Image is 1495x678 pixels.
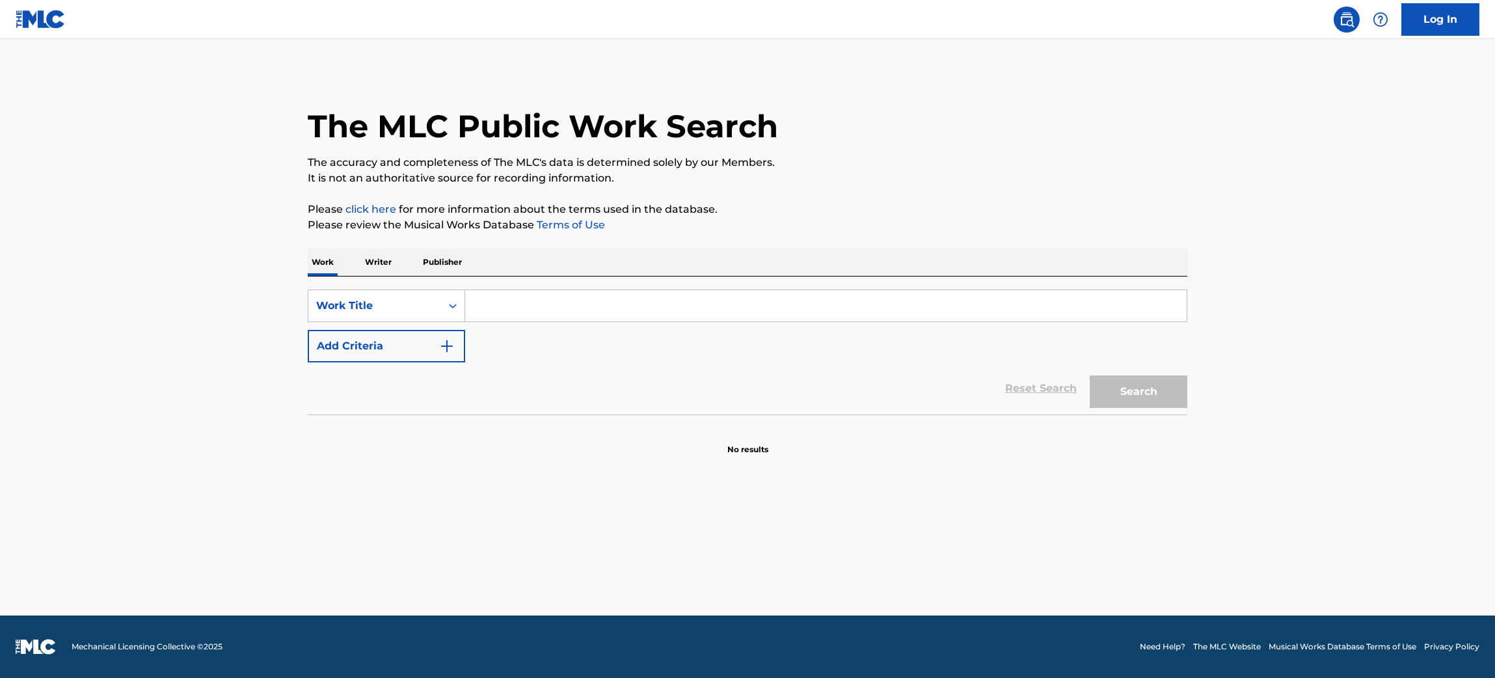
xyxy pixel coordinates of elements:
[308,249,338,276] p: Work
[16,10,66,29] img: MLC Logo
[308,217,1187,233] p: Please review the Musical Works Database
[308,202,1187,217] p: Please for more information about the terms used in the database.
[1334,7,1360,33] a: Public Search
[419,249,466,276] p: Publisher
[1140,641,1185,653] a: Need Help?
[1193,641,1261,653] a: The MLC Website
[1373,12,1388,27] img: help
[16,639,56,655] img: logo
[439,338,455,354] img: 9d2ae6d4665cec9f34b9.svg
[727,428,768,455] p: No results
[308,290,1187,414] form: Search Form
[1401,3,1479,36] a: Log In
[308,330,465,362] button: Add Criteria
[308,155,1187,170] p: The accuracy and completeness of The MLC's data is determined solely by our Members.
[308,107,778,146] h1: The MLC Public Work Search
[361,249,396,276] p: Writer
[308,170,1187,186] p: It is not an authoritative source for recording information.
[534,219,605,231] a: Terms of Use
[316,298,433,314] div: Work Title
[72,641,222,653] span: Mechanical Licensing Collective © 2025
[1339,12,1354,27] img: search
[1269,641,1416,653] a: Musical Works Database Terms of Use
[345,203,396,215] a: click here
[1424,641,1479,653] a: Privacy Policy
[1367,7,1394,33] div: Help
